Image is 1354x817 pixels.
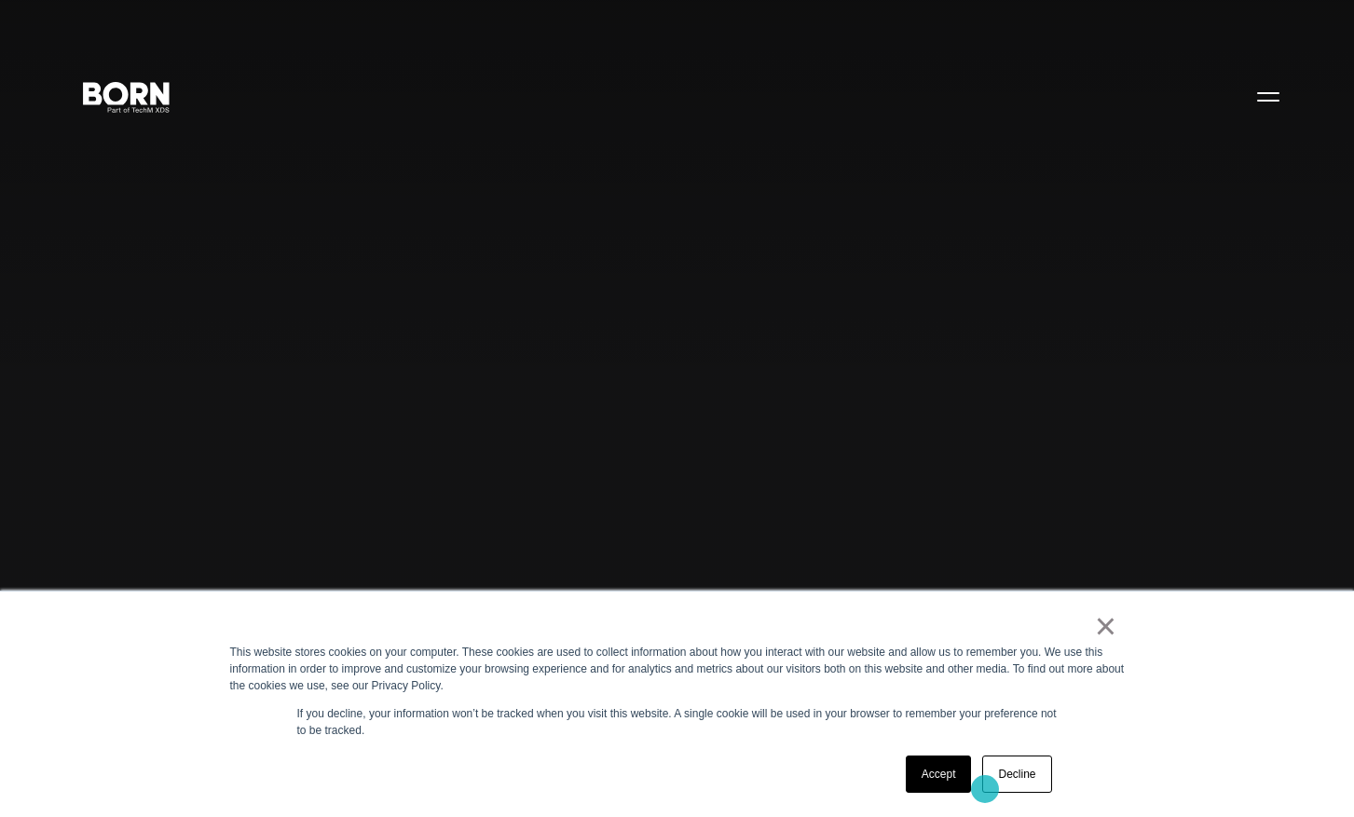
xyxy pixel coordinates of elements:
a: Accept [906,756,972,793]
a: × [1095,618,1117,634]
a: Decline [982,756,1051,793]
button: Open [1246,76,1291,116]
div: This website stores cookies on your computer. These cookies are used to collect information about... [230,644,1125,694]
p: If you decline, your information won’t be tracked when you visit this website. A single cookie wi... [297,705,1058,739]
